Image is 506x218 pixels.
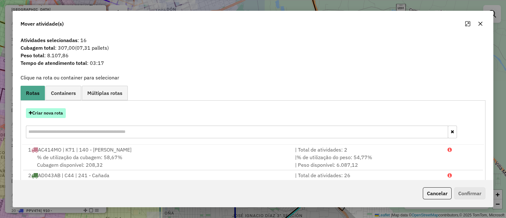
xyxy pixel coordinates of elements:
div: 2 [24,171,291,179]
span: : 16 [17,36,489,44]
span: : 03:17 [17,59,489,67]
strong: Atividades selecionadas [21,37,77,43]
div: Cubagem disponível: 208,32 [24,153,291,169]
span: Mover atividade(s) [21,20,64,28]
span: Containers [51,90,76,96]
span: AC414MO | K71 | 140 - [PERSON_NAME] [38,146,132,153]
span: : 8.107,86 [17,52,489,59]
span: % de utilização do peso: 54,77% [297,154,372,160]
i: Porcentagens após mover as atividades: Cubagem: 128,40% Peso: 157,48% [447,173,452,178]
div: | | Peso disponível: 6.087,12 [291,153,444,169]
strong: Cubagem total [21,45,55,51]
strong: Peso total [21,52,44,59]
button: Maximize [463,19,473,29]
button: Cancelar [423,187,452,199]
i: Porcentagens após mover as atividades: Cubagem: 119,58% Peso: 115,02% [447,147,452,152]
div: | | Peso disponível: 3.943,83 [291,179,444,194]
label: Clique na rota ou container para selecionar [21,74,119,81]
span: Rotas [26,90,40,96]
button: Criar nova rota [26,108,66,118]
span: (07,31 pallets) [75,45,109,51]
span: Múltiplas rotas [87,90,122,96]
span: AD043AB | C44 | 241 - Cañada [38,172,109,178]
span: : 307,00 [17,44,489,52]
div: Cubagem disponível: 211,59 [24,179,291,194]
div: | Total de atividades: 26 [291,171,444,179]
span: % de utilização da cubagem: 58,67% [37,154,122,160]
div: | Total de atividades: 2 [291,146,444,153]
strong: Tempo de atendimento total [21,60,87,66]
div: 1 [24,146,291,153]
